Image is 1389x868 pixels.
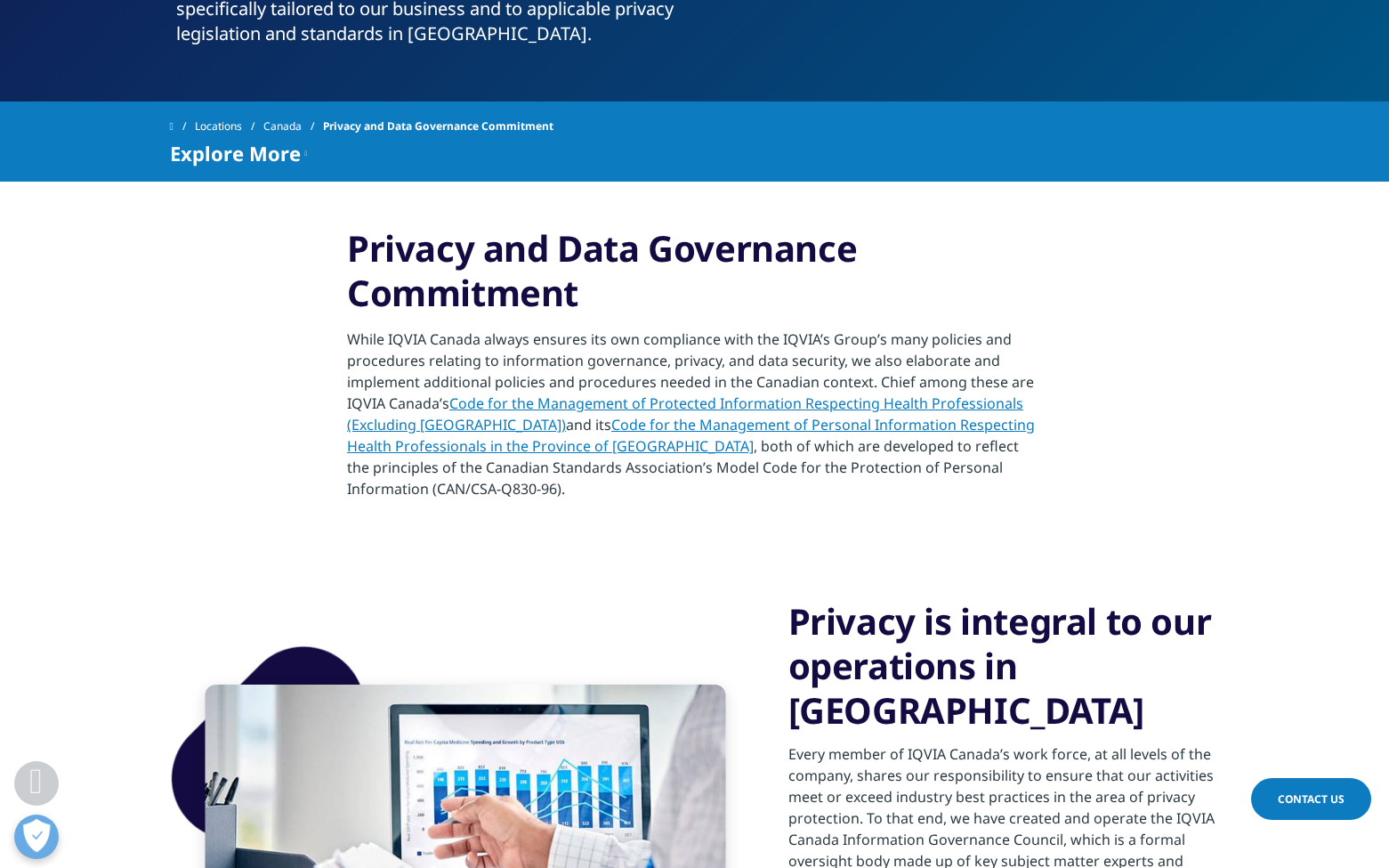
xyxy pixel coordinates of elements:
p: While IQVIA Canada always ensures its own compliance with the IQVIA’s Group’s many policies and p... [347,329,1042,510]
span: Contact Us [1278,791,1345,807]
h3: Privacy and Data Governance Commitment [347,226,1042,329]
span: Privacy and Data Governance Commitment [323,110,553,142]
button: Open Preferences [14,815,59,859]
a: Locations [195,110,263,142]
h3: Privacy is integral to our operations in [GEOGRAPHIC_DATA] [788,599,1220,733]
a: Contact Us [1251,778,1371,820]
a: Code for the Management of Protected Information Respecting Health Professionals (Excluding [GEOG... [347,393,1023,434]
span: Explore More [170,142,301,164]
a: Canada [263,110,323,142]
a: Code for the Management of Personal Information Respecting Health Professionals in the Province o... [347,415,1035,456]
